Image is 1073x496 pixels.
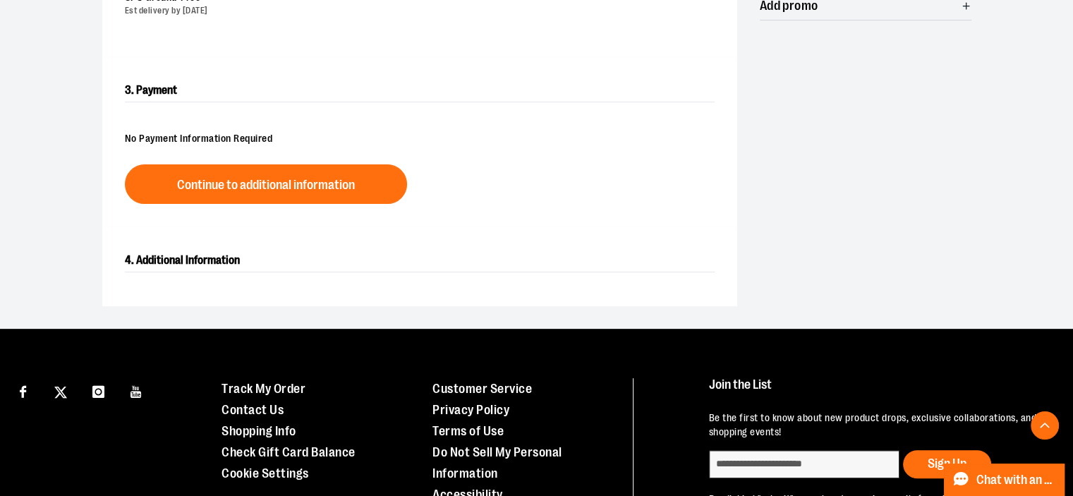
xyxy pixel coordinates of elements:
[86,378,111,403] a: Visit our Instagram page
[222,466,309,480] a: Cookie Settings
[222,445,356,459] a: Check Gift Card Balance
[944,464,1065,496] button: Chat with an Expert
[124,378,149,403] a: Visit our Youtube page
[177,179,355,192] span: Continue to additional information
[222,403,284,417] a: Contact Us
[432,403,509,417] a: Privacy Policy
[928,456,966,471] span: Sign Up
[976,473,1056,487] span: Chat with an Expert
[222,382,305,396] a: Track My Order
[54,386,67,399] img: Twitter
[125,125,715,153] div: No Payment Information Required
[222,424,296,438] a: Shopping Info
[49,378,73,403] a: Visit our X page
[709,450,899,478] input: enter email
[709,378,1045,404] h4: Join the List
[903,450,991,478] button: Sign Up
[432,382,532,396] a: Customer Service
[432,445,562,480] a: Do Not Sell My Personal Information
[125,5,703,17] div: Est delivery by [DATE]
[1031,411,1059,440] button: Back To Top
[709,411,1045,440] p: Be the first to know about new product drops, exclusive collaborations, and shopping events!
[11,378,35,403] a: Visit our Facebook page
[125,79,715,102] h2: 3. Payment
[125,249,715,272] h2: 4. Additional Information
[125,164,407,204] button: Continue to additional information
[432,424,504,438] a: Terms of Use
